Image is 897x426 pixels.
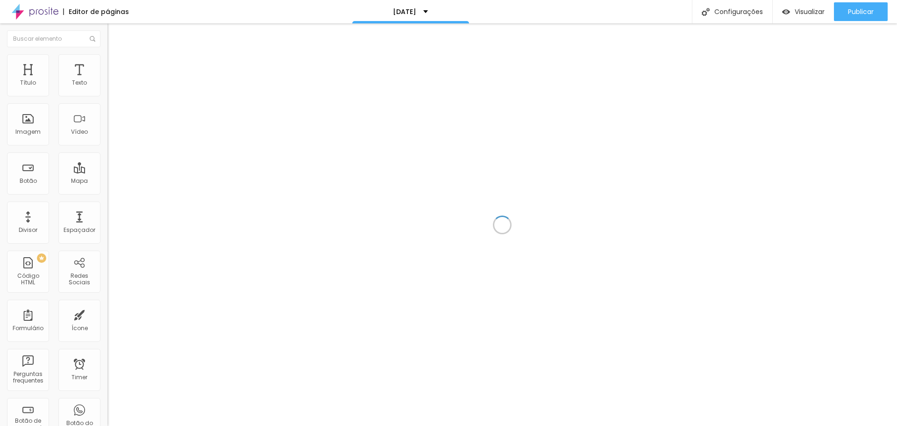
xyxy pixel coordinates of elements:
button: Publicar [834,2,888,21]
div: Texto [72,79,87,86]
img: Icone [90,36,95,42]
div: Timer [71,374,87,381]
p: [DATE] [393,8,416,15]
div: Divisor [19,227,37,233]
div: Mapa [71,178,88,184]
div: Título [20,79,36,86]
div: Botão [20,178,37,184]
div: Editor de páginas [63,8,129,15]
div: Ícone [71,325,88,332]
button: Visualizar [773,2,834,21]
img: Icone [702,8,710,16]
div: Perguntas frequentes [9,371,46,384]
span: Visualizar [795,8,825,15]
input: Buscar elemento [7,30,100,47]
img: view-1.svg [782,8,790,16]
div: Formulário [13,325,43,332]
div: Espaçador [64,227,95,233]
span: Publicar [848,8,874,15]
div: Redes Sociais [61,273,98,286]
div: Imagem [15,129,41,135]
div: Código HTML [9,273,46,286]
div: Vídeo [71,129,88,135]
